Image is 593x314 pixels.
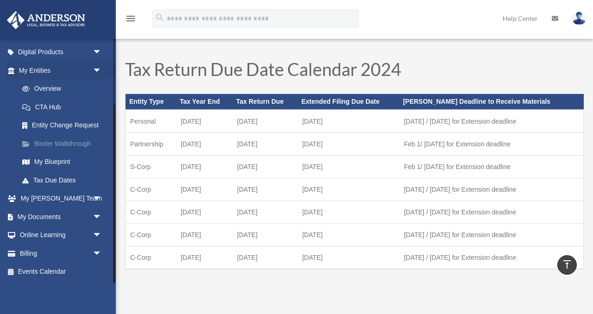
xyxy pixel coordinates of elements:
[399,132,584,155] td: Feb 1/ [DATE] for Extension deadline
[4,11,88,29] img: Anderson Advisors Platinum Portal
[13,134,116,153] a: Binder Walkthrough
[176,223,233,246] td: [DATE]
[13,116,116,135] a: Entity Change Request
[233,246,298,269] td: [DATE]
[297,110,399,133] td: [DATE]
[572,12,586,25] img: User Pic
[176,201,233,223] td: [DATE]
[297,201,399,223] td: [DATE]
[125,13,136,24] i: menu
[561,259,573,270] i: vertical_align_top
[399,178,584,201] td: [DATE] / [DATE] for Extension deadline
[233,132,298,155] td: [DATE]
[126,110,176,133] td: Personal
[399,94,584,110] th: [PERSON_NAME] Deadline to Receive Materials
[233,155,298,178] td: [DATE]
[155,13,165,23] i: search
[297,94,399,110] th: Extended Filing Due Date
[126,94,176,110] th: Entity Type
[13,153,116,171] a: My Blueprint
[93,226,111,245] span: arrow_drop_down
[176,110,233,133] td: [DATE]
[6,263,116,281] a: Events Calendar
[399,110,584,133] td: [DATE] / [DATE] for Extension deadline
[6,244,116,263] a: Billingarrow_drop_down
[126,246,176,269] td: C-Corp
[399,223,584,246] td: [DATE] / [DATE] for Extension deadline
[176,94,233,110] th: Tax Year End
[297,178,399,201] td: [DATE]
[126,201,176,223] td: C-Corp
[13,171,111,189] a: Tax Due Dates
[233,94,298,110] th: Tax Return Due
[557,255,577,275] a: vertical_align_top
[126,178,176,201] td: C-Corp
[176,178,233,201] td: [DATE]
[233,201,298,223] td: [DATE]
[125,60,584,82] h1: Tax Return Due Date Calendar 2024
[13,80,116,98] a: Overview
[6,207,116,226] a: My Documentsarrow_drop_down
[297,223,399,246] td: [DATE]
[126,155,176,178] td: S-Corp
[126,223,176,246] td: C-Corp
[176,246,233,269] td: [DATE]
[93,207,111,226] span: arrow_drop_down
[176,155,233,178] td: [DATE]
[233,110,298,133] td: [DATE]
[399,201,584,223] td: [DATE] / [DATE] for Extension deadline
[6,189,116,208] a: My [PERSON_NAME] Teamarrow_drop_down
[297,132,399,155] td: [DATE]
[6,43,116,62] a: Digital Productsarrow_drop_down
[126,132,176,155] td: Partnership
[176,132,233,155] td: [DATE]
[233,223,298,246] td: [DATE]
[6,61,116,80] a: My Entitiesarrow_drop_down
[125,16,136,24] a: menu
[93,189,111,208] span: arrow_drop_down
[233,178,298,201] td: [DATE]
[399,155,584,178] td: Feb 1/ [DATE] for Extension deadline
[93,244,111,263] span: arrow_drop_down
[297,155,399,178] td: [DATE]
[399,246,584,269] td: [DATE] / [DATE] for Extension deadline
[297,246,399,269] td: [DATE]
[93,61,111,80] span: arrow_drop_down
[6,226,116,245] a: Online Learningarrow_drop_down
[93,43,111,62] span: arrow_drop_down
[13,98,116,116] a: CTA Hub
